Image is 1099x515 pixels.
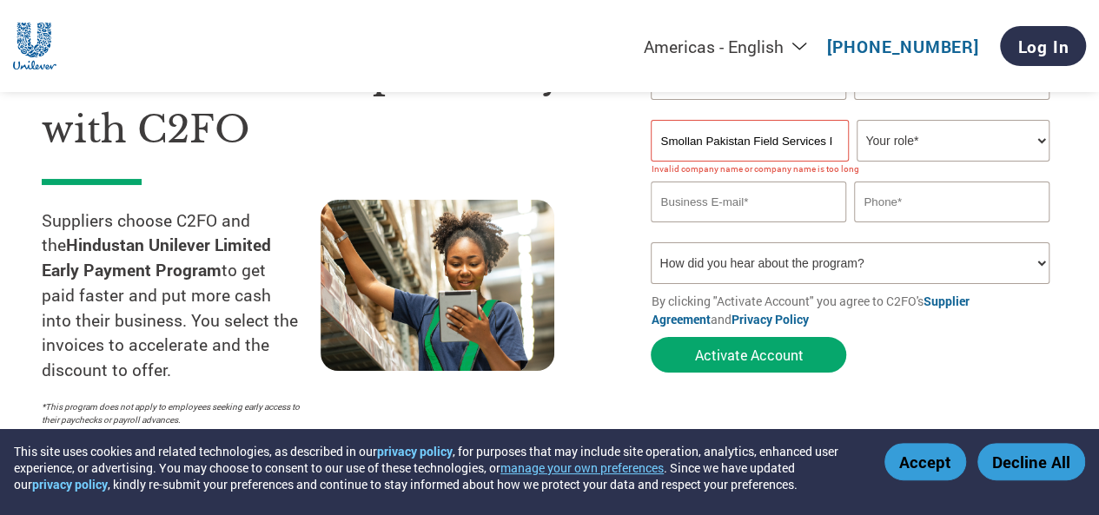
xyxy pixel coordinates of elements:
a: Privacy Policy [731,311,808,327]
button: Accept [884,443,966,480]
p: By clicking "Activate Account" you agree to C2FO's and [651,292,1057,328]
button: Decline All [977,443,1085,480]
div: Invalid last name or last name is too long [854,102,1049,113]
input: Your company name* [651,120,848,162]
p: Suppliers choose C2FO and the to get paid faster and put more cash into their business. You selec... [42,208,321,384]
input: Phone* [854,182,1049,222]
strong: Hindustan Unilever Limited Early Payment Program [42,234,271,281]
img: Hindustan Unilever Limited [13,23,56,70]
div: Invalid first name or first name is too long [651,102,845,113]
div: This site uses cookies and related technologies, as described in our , for purposes that may incl... [14,443,859,492]
button: manage your own preferences [500,459,664,476]
input: Invalid Email format [651,182,845,222]
a: privacy policy [377,443,453,459]
div: Invalid company name or company name is too long [651,163,1049,175]
select: Title/Role [857,120,1049,162]
a: Supplier Agreement [651,293,969,327]
a: [PHONE_NUMBER] [827,36,979,57]
div: Inavlid Email Address [651,224,845,235]
img: supply chain worker [321,200,554,371]
div: Inavlid Phone Number [854,224,1049,235]
a: Log In [1000,26,1086,66]
p: *This program does not apply to employees seeking early access to their paychecks or payroll adva... [42,400,303,426]
button: Activate Account [651,337,846,373]
a: privacy policy [32,476,108,492]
